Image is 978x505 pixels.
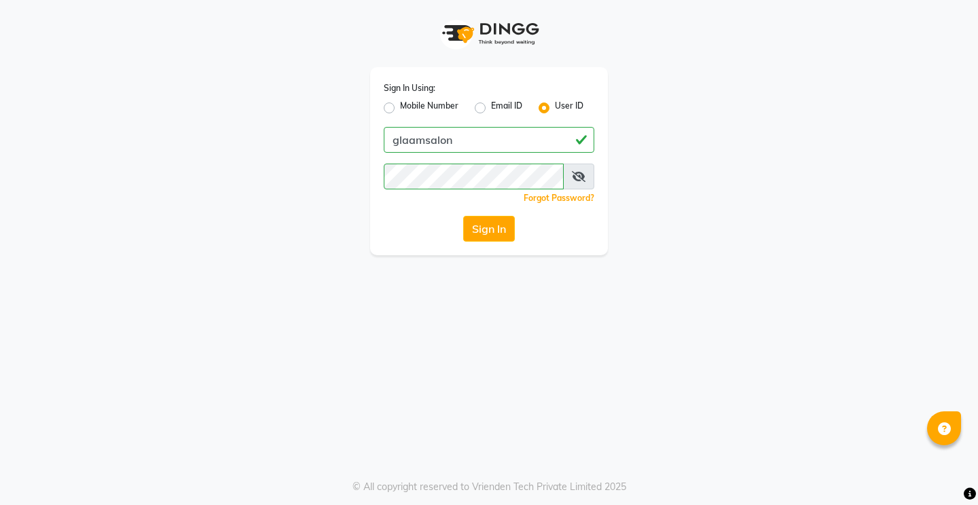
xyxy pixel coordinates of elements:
[524,193,594,203] a: Forgot Password?
[400,100,458,116] label: Mobile Number
[921,451,964,491] iframe: chat widget
[435,14,543,54] img: logo1.svg
[491,100,522,116] label: Email ID
[384,127,594,153] input: Username
[555,100,583,116] label: User ID
[463,216,515,242] button: Sign In
[384,164,564,189] input: Username
[384,82,435,94] label: Sign In Using:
